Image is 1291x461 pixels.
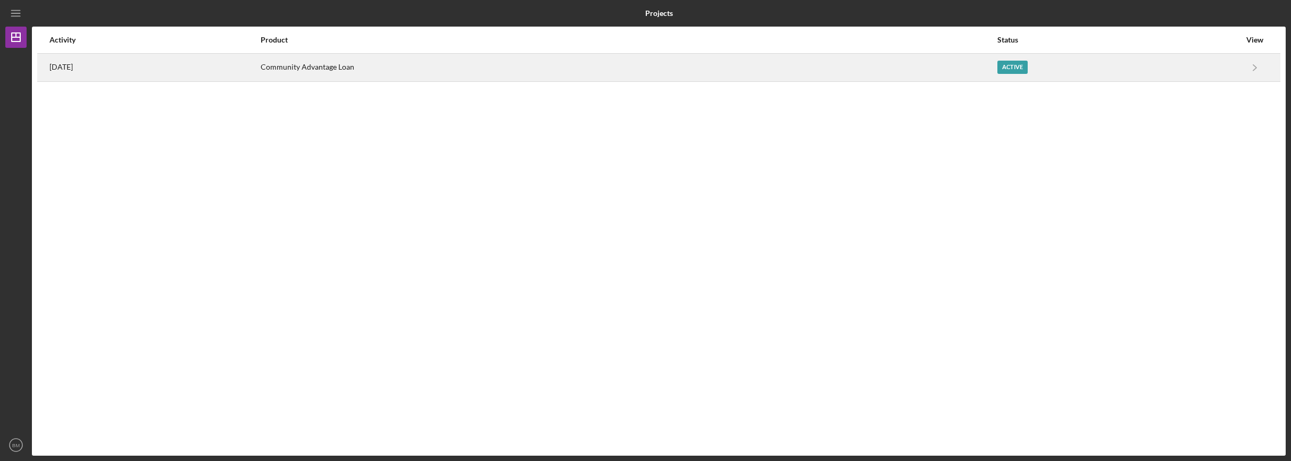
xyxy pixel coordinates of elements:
div: Status [997,36,1240,44]
b: Projects [645,9,673,18]
time: 2025-09-17 16:26 [49,63,73,71]
div: Product [261,36,996,44]
button: BM [5,434,27,456]
div: Activity [49,36,260,44]
div: View [1242,36,1268,44]
div: Active [997,61,1028,74]
div: Community Advantage Loan [261,54,996,81]
text: BM [12,442,20,448]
